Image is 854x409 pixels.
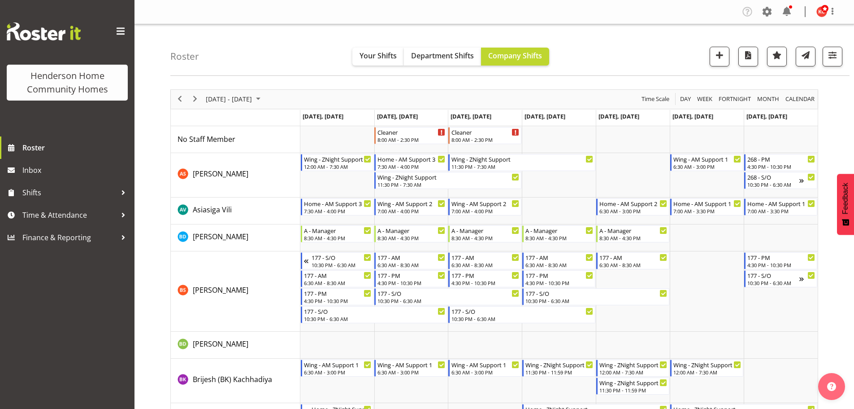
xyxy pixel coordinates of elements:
div: 11:30 PM - 11:59 PM [599,387,667,394]
div: Arshdeep Singh"s event - Wing - ZNight Support Begin From Monday, September 15, 2025 at 12:00:00 ... [301,154,374,171]
span: Brijesh (BK) Kachhadiya [193,374,272,384]
div: Brijesh (BK) Kachhadiya"s event - Wing - AM Support 1 Begin From Wednesday, September 17, 2025 at... [448,360,521,377]
a: [PERSON_NAME] [193,231,248,242]
div: Barbara Dunlop"s event - A - Manager Begin From Friday, September 19, 2025 at 8:30:00 AM GMT+12:0... [596,225,669,242]
div: Arshdeep Singh"s event - 268 - S/O Begin From Sunday, September 21, 2025 at 10:30:00 PM GMT+12:00... [744,172,817,189]
div: 10:30 PM - 6:30 AM [312,261,372,268]
div: 4:30 PM - 10:30 PM [525,279,593,286]
div: 4:30 PM - 10:30 PM [377,279,445,286]
div: Brijesh (BK) Kachhadiya"s event - Wing - ZNight Support Begin From Thursday, September 18, 2025 a... [522,360,595,377]
div: 177 - AM [599,253,667,262]
span: Time & Attendance [22,208,117,222]
span: Feedback [841,183,850,214]
span: Company Shifts [488,51,542,61]
div: 8:30 AM - 4:30 PM [451,234,519,242]
div: A - Manager [525,226,593,235]
div: Asiasiga Vili"s event - Home - AM Support 1 Begin From Sunday, September 21, 2025 at 7:00:00 AM G... [744,198,817,215]
span: Fortnight [718,93,752,105]
div: Home - AM Support 1 [747,199,815,208]
div: Brijesh (BK) Kachhadiya"s event - Wing - AM Support 1 Begin From Tuesday, September 16, 2025 at 6... [374,360,447,377]
div: Brijesh (BK) Kachhadiya"s event - Wing - ZNight Support Begin From Friday, September 19, 2025 at ... [596,378,669,395]
div: 7:00 AM - 4:00 PM [377,207,445,215]
span: Inbox [22,163,130,177]
span: [PERSON_NAME] [193,169,248,179]
div: Wing - AM Support 1 [673,154,741,163]
div: Barbara Dunlop"s event - A - Manager Begin From Wednesday, September 17, 2025 at 8:30:00 AM GMT+1... [448,225,521,242]
div: 177 - S/O [312,253,372,262]
div: previous period [172,90,187,109]
div: Arshdeep Singh"s event - Wing - ZNight Support Begin From Wednesday, September 17, 2025 at 11:30:... [448,154,595,171]
a: [PERSON_NAME] [193,168,248,179]
div: 177 - AM [377,253,445,262]
div: 8:30 AM - 4:30 PM [525,234,593,242]
div: Billie Sothern"s event - 177 - AM Begin From Wednesday, September 17, 2025 at 6:30:00 AM GMT+12:0... [448,252,521,269]
div: 177 - PM [304,289,372,298]
div: Billie Sothern"s event - 177 - PM Begin From Thursday, September 18, 2025 at 4:30:00 PM GMT+12:00... [522,270,595,287]
div: 10:30 PM - 6:30 AM [525,297,667,304]
div: 10:30 PM - 6:30 AM [747,181,799,188]
div: 6:30 AM - 3:00 PM [377,369,445,376]
div: 6:30 AM - 3:00 PM [304,369,372,376]
span: [PERSON_NAME] [193,285,248,295]
div: Billie Sothern"s event - 177 - PM Begin From Sunday, September 21, 2025 at 4:30:00 PM GMT+12:00 E... [744,252,817,269]
div: Billie Sothern"s event - 177 - S/O Begin From Sunday, September 14, 2025 at 10:30:00 PM GMT+12:00... [301,252,374,269]
span: calendar [785,93,815,105]
div: 12:00 AM - 7:30 AM [673,369,741,376]
div: Barbara Dunlop"s event - A - Manager Begin From Tuesday, September 16, 2025 at 8:30:00 AM GMT+12:... [374,225,447,242]
div: 10:30 PM - 6:30 AM [377,297,519,304]
div: Asiasiga Vili"s event - Wing - AM Support 2 Begin From Wednesday, September 17, 2025 at 7:00:00 A... [448,198,521,215]
div: Wing - ZNight Support [451,154,593,163]
div: Wing - AM Support 1 [304,360,372,369]
div: 7:00 AM - 3:30 PM [673,207,741,215]
div: 4:30 PM - 10:30 PM [747,163,815,170]
div: 8:30 AM - 4:30 PM [599,234,667,242]
button: Timeline Month [756,93,781,105]
div: Asiasiga Vili"s event - Home - AM Support 3 Begin From Monday, September 15, 2025 at 7:30:00 AM G... [301,198,374,215]
div: 11:30 PM - 7:30 AM [451,163,593,170]
span: No Staff Member [178,134,235,144]
div: Arshdeep Singh"s event - Home - AM Support 3 Begin From Tuesday, September 16, 2025 at 7:30:00 AM... [374,154,447,171]
span: Roster [22,141,130,154]
div: 8:30 AM - 4:30 PM [304,234,372,242]
span: [DATE] - [DATE] [205,93,253,105]
div: Henderson Home Community Homes [16,69,119,96]
span: [PERSON_NAME] [193,232,248,242]
div: No Staff Member"s event - Cleaner Begin From Wednesday, September 17, 2025 at 8:00:00 AM GMT+12:0... [448,127,521,144]
div: Billie Sothern"s event - 177 - S/O Begin From Thursday, September 18, 2025 at 10:30:00 PM GMT+12:... [522,288,669,305]
div: 177 - PM [377,271,445,280]
div: 177 - S/O [451,307,593,316]
div: A - Manager [451,226,519,235]
span: Week [696,93,713,105]
div: Brijesh (BK) Kachhadiya"s event - Wing - ZNight Support Begin From Saturday, September 20, 2025 a... [670,360,743,377]
div: Billie Sothern"s event - 177 - PM Begin From Monday, September 15, 2025 at 4:30:00 PM GMT+12:00 E... [301,288,374,305]
div: 177 - S/O [525,289,667,298]
img: Rosterit website logo [7,22,81,40]
div: Arshdeep Singh"s event - Wing - AM Support 1 Begin From Saturday, September 20, 2025 at 6:30:00 A... [670,154,743,171]
div: Brijesh (BK) Kachhadiya"s event - Wing - ZNight Support Begin From Friday, September 19, 2025 at ... [596,360,669,377]
div: Home - AM Support 2 [599,199,667,208]
div: Billie Sothern"s event - 177 - AM Begin From Thursday, September 18, 2025 at 6:30:00 AM GMT+12:00... [522,252,595,269]
span: [DATE], [DATE] [598,112,639,120]
div: 6:30 AM - 3:00 PM [673,163,741,170]
div: Asiasiga Vili"s event - Wing - AM Support 2 Begin From Tuesday, September 16, 2025 at 7:00:00 AM ... [374,198,447,215]
span: [DATE], [DATE] [303,112,343,120]
div: 177 - PM [747,253,815,262]
div: Billie Sothern"s event - 177 - S/O Begin From Monday, September 15, 2025 at 10:30:00 PM GMT+12:00... [301,306,448,323]
img: kirsty-crossley8517.jpg [816,6,827,17]
div: Wing - ZNight Support [525,360,593,369]
div: Cleaner [451,128,519,136]
div: 268 - PM [747,154,815,163]
div: 177 - AM [451,253,519,262]
div: 6:30 AM - 3:00 PM [451,369,519,376]
a: [PERSON_NAME] [193,339,248,349]
div: 177 - S/O [747,271,799,280]
div: Asiasiga Vili"s event - Home - AM Support 1 Begin From Saturday, September 20, 2025 at 7:00:00 AM... [670,198,743,215]
div: Billie Sothern"s event - 177 - S/O Begin From Tuesday, September 16, 2025 at 10:30:00 PM GMT+12:0... [374,288,521,305]
div: 268 - S/O [747,172,799,181]
div: 12:00 AM - 7:30 AM [599,369,667,376]
div: 10:30 PM - 6:30 AM [747,279,799,286]
div: A - Manager [377,226,445,235]
div: A - Manager [599,226,667,235]
div: 177 - AM [525,253,593,262]
div: Billie Sothern"s event - 177 - AM Begin From Monday, September 15, 2025 at 6:30:00 AM GMT+12:00 E... [301,270,374,287]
